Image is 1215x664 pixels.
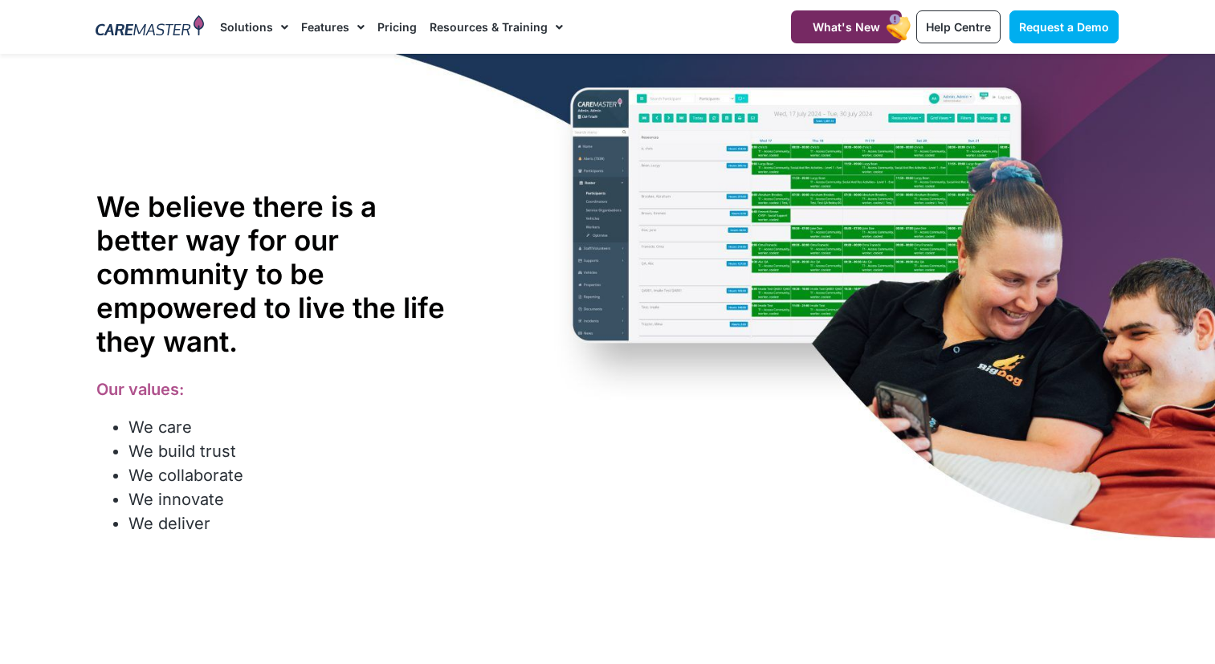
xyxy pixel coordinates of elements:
[791,10,902,43] a: What's New
[128,463,465,487] li: We collaborate
[128,511,465,536] li: We deliver
[128,415,465,439] li: We care
[96,380,465,399] h3: Our values:
[128,487,465,511] li: We innovate
[1019,20,1109,34] span: Request a Demo
[96,189,465,358] h1: We believe there is a better way for our community to be empowered to live the life they want.
[96,15,204,39] img: CareMaster Logo
[916,10,1001,43] a: Help Centre
[128,439,465,463] li: We build trust
[926,20,991,34] span: Help Centre
[813,20,880,34] span: What's New
[1009,10,1119,43] a: Request a Demo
